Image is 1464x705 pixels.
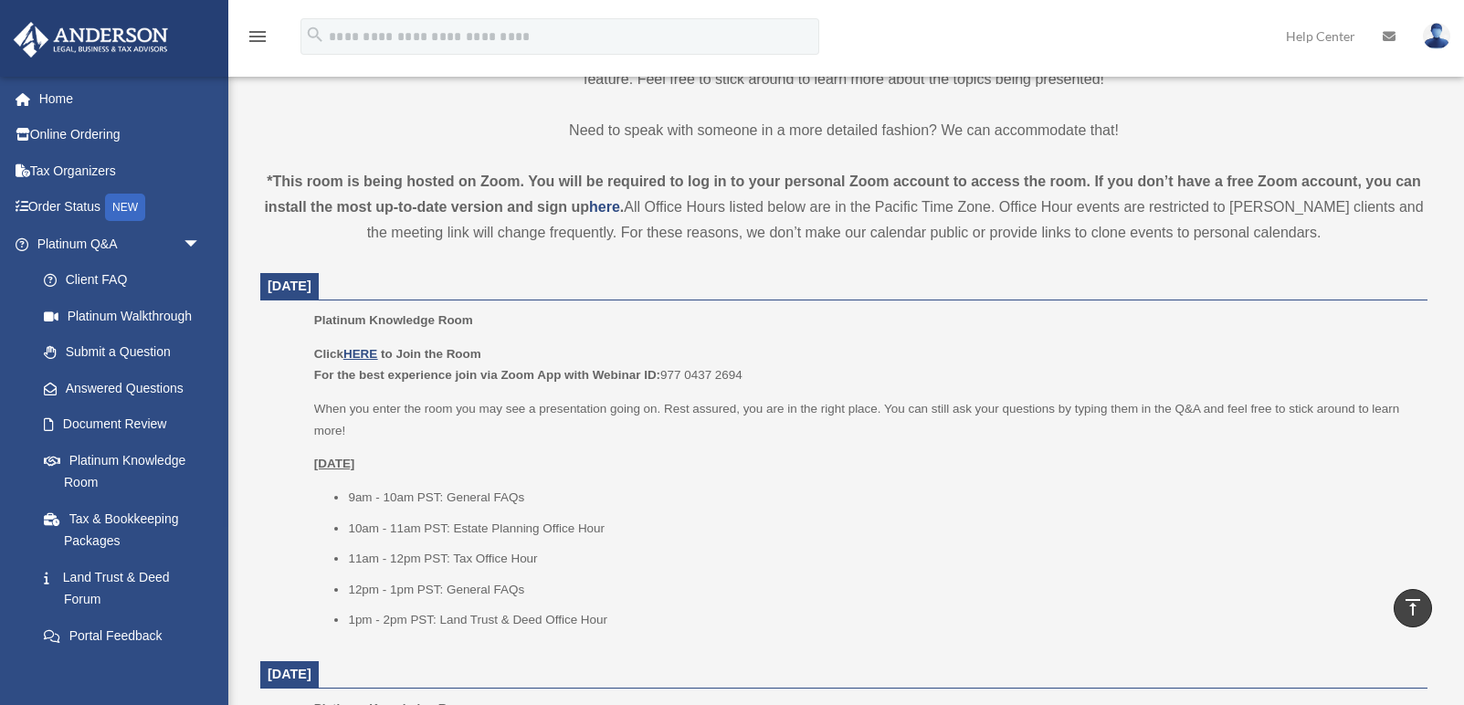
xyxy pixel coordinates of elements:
[26,262,228,299] a: Client FAQ
[26,617,228,654] a: Portal Feedback
[314,313,473,327] span: Platinum Knowledge Room
[348,579,1415,601] li: 12pm - 1pm PST: General FAQs
[13,189,228,226] a: Order StatusNEW
[343,347,377,361] a: HERE
[13,226,228,262] a: Platinum Q&Aarrow_drop_down
[268,667,311,681] span: [DATE]
[381,347,481,361] b: to Join the Room
[26,370,228,406] a: Answered Questions
[8,22,174,58] img: Anderson Advisors Platinum Portal
[314,343,1415,386] p: 977 0437 2694
[314,457,355,470] u: [DATE]
[620,199,624,215] strong: .
[13,153,228,189] a: Tax Organizers
[589,199,620,215] a: here
[26,298,228,334] a: Platinum Walkthrough
[26,442,219,500] a: Platinum Knowledge Room
[105,194,145,221] div: NEW
[247,26,269,47] i: menu
[314,398,1415,441] p: When you enter the room you may see a presentation going on. Rest assured, you are in the right p...
[1402,596,1424,618] i: vertical_align_top
[26,406,228,443] a: Document Review
[314,347,381,361] b: Click
[247,32,269,47] a: menu
[314,368,660,382] b: For the best experience join via Zoom App with Webinar ID:
[1394,589,1432,627] a: vertical_align_top
[264,174,1420,215] strong: *This room is being hosted on Zoom. You will be required to log in to your personal Zoom account ...
[268,279,311,293] span: [DATE]
[260,169,1427,246] div: All Office Hours listed below are in the Pacific Time Zone. Office Hour events are restricted to ...
[348,548,1415,570] li: 11am - 12pm PST: Tax Office Hour
[183,226,219,263] span: arrow_drop_down
[13,117,228,153] a: Online Ordering
[305,25,325,45] i: search
[260,118,1427,143] p: Need to speak with someone in a more detailed fashion? We can accommodate that!
[348,487,1415,509] li: 9am - 10am PST: General FAQs
[13,80,228,117] a: Home
[348,609,1415,631] li: 1pm - 2pm PST: Land Trust & Deed Office Hour
[1423,23,1450,49] img: User Pic
[26,334,228,371] a: Submit a Question
[26,559,228,617] a: Land Trust & Deed Forum
[26,500,228,559] a: Tax & Bookkeeping Packages
[348,518,1415,540] li: 10am - 11am PST: Estate Planning Office Hour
